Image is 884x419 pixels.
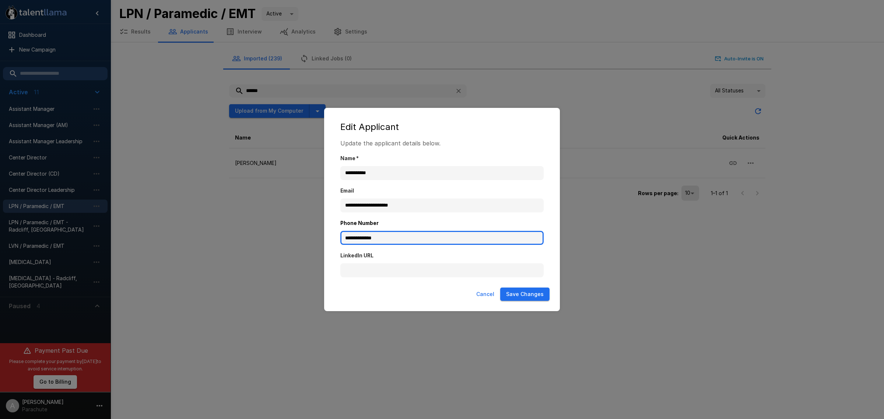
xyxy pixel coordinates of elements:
label: Phone Number [340,220,544,227]
p: Update the applicant details below. [340,139,544,148]
label: LinkedIn URL [340,252,544,260]
h2: Edit Applicant [331,115,552,139]
button: Cancel [473,288,497,301]
button: Save Changes [500,288,550,301]
label: Name [340,155,544,162]
label: Email [340,187,544,195]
